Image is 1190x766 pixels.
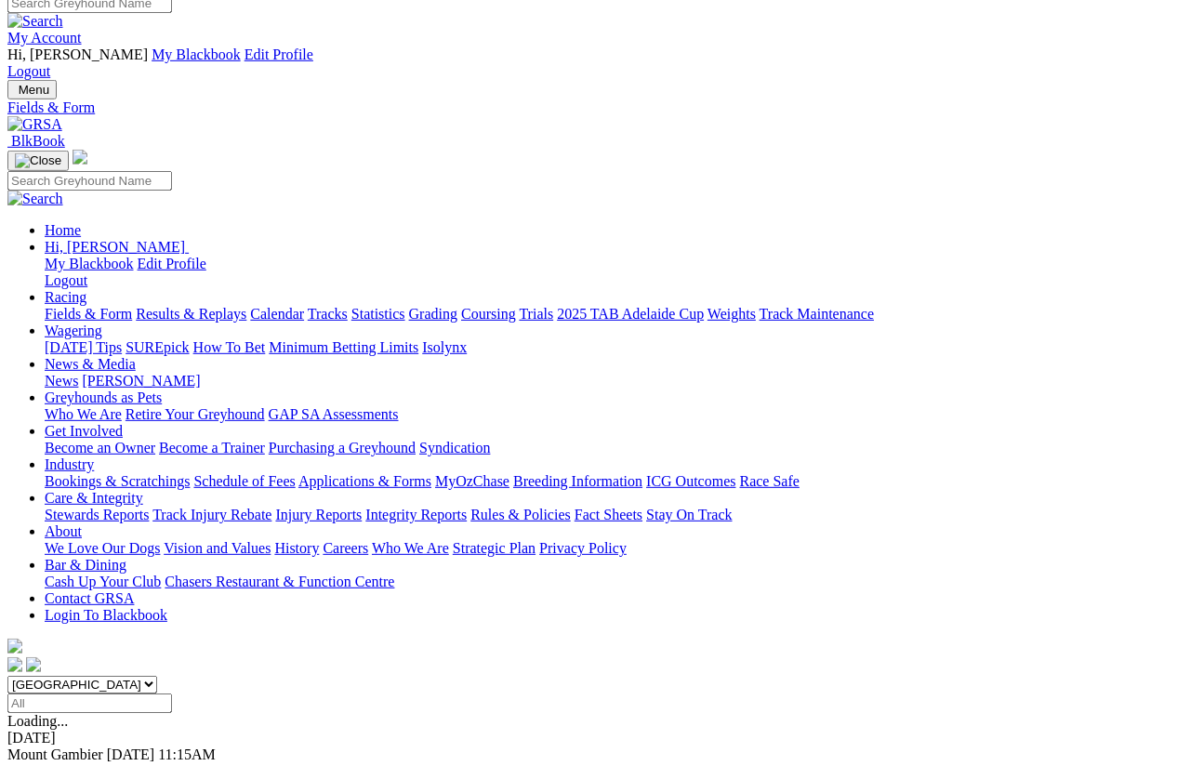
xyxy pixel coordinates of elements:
[7,133,65,149] a: BlkBook
[45,440,155,456] a: Become an Owner
[760,306,874,322] a: Track Maintenance
[7,639,22,654] img: logo-grsa-white.png
[45,574,161,589] a: Cash Up Your Club
[646,473,735,489] a: ICG Outcomes
[164,540,271,556] a: Vision and Values
[419,440,490,456] a: Syndication
[45,373,1183,390] div: News & Media
[136,306,246,322] a: Results & Replays
[158,746,216,762] span: 11:15AM
[19,83,49,97] span: Menu
[351,306,405,322] a: Statistics
[269,406,399,422] a: GAP SA Assessments
[73,150,87,165] img: logo-grsa-white.png
[45,390,162,405] a: Greyhounds as Pets
[298,473,431,489] a: Applications & Forms
[7,13,63,30] img: Search
[45,306,132,322] a: Fields & Form
[7,30,82,46] a: My Account
[7,116,62,133] img: GRSA
[45,306,1183,323] div: Racing
[45,289,86,305] a: Racing
[513,473,642,489] a: Breeding Information
[152,507,271,522] a: Track Injury Rebate
[45,574,1183,590] div: Bar & Dining
[11,133,65,149] span: BlkBook
[107,746,155,762] span: [DATE]
[269,339,418,355] a: Minimum Betting Limits
[45,406,122,422] a: Who We Are
[193,339,266,355] a: How To Bet
[45,256,1183,289] div: Hi, [PERSON_NAME]
[435,473,509,489] a: MyOzChase
[269,440,416,456] a: Purchasing a Greyhound
[45,456,94,472] a: Industry
[646,507,732,522] a: Stay On Track
[275,507,362,522] a: Injury Reports
[26,657,41,672] img: twitter.svg
[250,306,304,322] a: Calendar
[323,540,368,556] a: Careers
[45,339,122,355] a: [DATE] Tips
[126,339,189,355] a: SUREpick
[45,540,1183,557] div: About
[45,239,189,255] a: Hi, [PERSON_NAME]
[45,473,1183,490] div: Industry
[575,507,642,522] a: Fact Sheets
[409,306,457,322] a: Grading
[45,557,126,573] a: Bar & Dining
[7,730,1183,746] div: [DATE]
[45,440,1183,456] div: Get Involved
[7,63,50,79] a: Logout
[707,306,756,322] a: Weights
[45,590,134,606] a: Contact GRSA
[365,507,467,522] a: Integrity Reports
[7,46,148,62] span: Hi, [PERSON_NAME]
[422,339,467,355] a: Isolynx
[45,239,185,255] span: Hi, [PERSON_NAME]
[308,306,348,322] a: Tracks
[7,171,172,191] input: Search
[45,490,143,506] a: Care & Integrity
[7,151,69,171] button: Toggle navigation
[539,540,627,556] a: Privacy Policy
[7,713,68,729] span: Loading...
[7,746,103,762] span: Mount Gambier
[470,507,571,522] a: Rules & Policies
[245,46,313,62] a: Edit Profile
[7,693,172,713] input: Select date
[7,191,63,207] img: Search
[82,373,200,389] a: [PERSON_NAME]
[557,306,704,322] a: 2025 TAB Adelaide Cup
[45,339,1183,356] div: Wagering
[152,46,241,62] a: My Blackbook
[138,256,206,271] a: Edit Profile
[126,406,265,422] a: Retire Your Greyhound
[45,356,136,372] a: News & Media
[45,607,167,623] a: Login To Blackbook
[15,153,61,168] img: Close
[7,46,1183,80] div: My Account
[45,507,1183,523] div: Care & Integrity
[165,574,394,589] a: Chasers Restaurant & Function Centre
[45,523,82,539] a: About
[519,306,553,322] a: Trials
[45,406,1183,423] div: Greyhounds as Pets
[7,657,22,672] img: facebook.svg
[7,99,1183,116] a: Fields & Form
[461,306,516,322] a: Coursing
[45,507,149,522] a: Stewards Reports
[453,540,535,556] a: Strategic Plan
[193,473,295,489] a: Schedule of Fees
[45,540,160,556] a: We Love Our Dogs
[45,272,87,288] a: Logout
[372,540,449,556] a: Who We Are
[45,423,123,439] a: Get Involved
[45,256,134,271] a: My Blackbook
[45,323,102,338] a: Wagering
[739,473,799,489] a: Race Safe
[7,80,57,99] button: Toggle navigation
[274,540,319,556] a: History
[159,440,265,456] a: Become a Trainer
